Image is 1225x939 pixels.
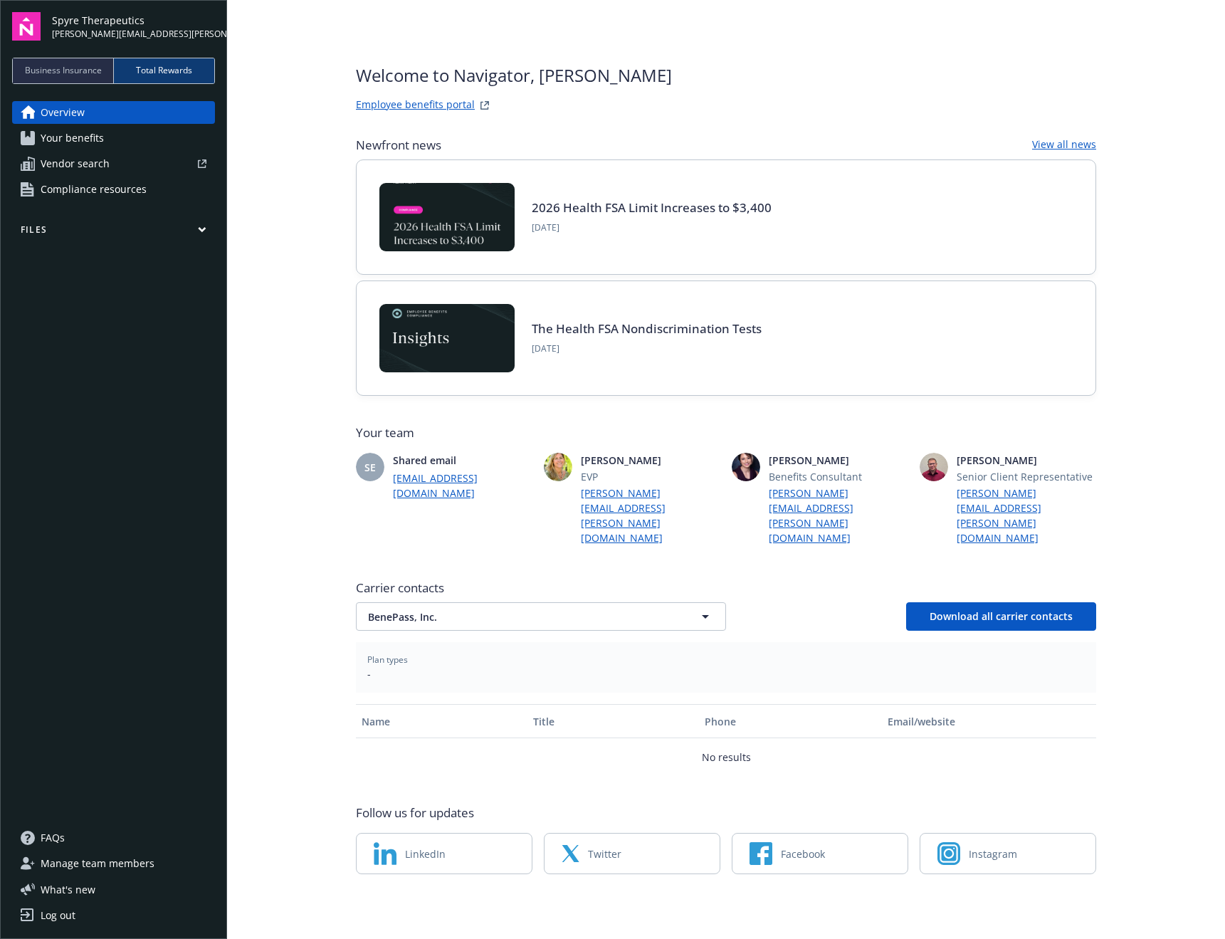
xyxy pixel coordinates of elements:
[1032,137,1096,154] a: View all news
[52,28,215,41] span: [PERSON_NAME][EMAIL_ADDRESS][PERSON_NAME][DOMAIN_NAME]
[476,97,493,114] a: striveWebsite
[356,804,474,822] span: Follow us for updates
[379,183,515,251] img: BLOG-Card Image - Compliance - 2026 Health FSA Limit Increases to $3,400.jpg
[41,152,110,175] span: Vendor search
[930,609,1073,623] span: Download all carrier contacts
[769,486,908,545] a: [PERSON_NAME][EMAIL_ADDRESS][PERSON_NAME][DOMAIN_NAME]
[544,453,572,481] img: photo
[705,714,876,729] div: Phone
[702,750,751,765] p: No results
[356,704,527,738] button: Name
[957,453,1096,468] span: [PERSON_NAME]
[356,63,672,88] span: Welcome to Navigator , [PERSON_NAME]
[699,704,881,738] button: Phone
[581,469,720,484] span: EVP
[12,101,215,124] a: Overview
[533,714,693,729] div: Title
[732,833,908,874] a: Facebook
[588,846,621,861] span: Twitter
[888,714,1090,729] div: Email/website
[532,320,762,337] a: The Health FSA Nondiscrimination Tests
[781,846,825,861] span: Facebook
[362,714,522,729] div: Name
[581,453,720,468] span: [PERSON_NAME]
[957,486,1096,545] a: [PERSON_NAME][EMAIL_ADDRESS][PERSON_NAME][DOMAIN_NAME]
[41,178,147,201] span: Compliance resources
[41,904,75,927] div: Log out
[41,127,104,149] span: Your benefits
[920,453,948,481] img: photo
[527,704,699,738] button: Title
[393,453,532,468] span: Shared email
[41,101,85,124] span: Overview
[41,882,95,897] span: What ' s new
[532,199,772,216] a: 2026 Health FSA Limit Increases to $3,400
[581,486,720,545] a: [PERSON_NAME][EMAIL_ADDRESS][PERSON_NAME][DOMAIN_NAME]
[544,833,720,874] a: Twitter
[12,852,215,875] a: Manage team members
[136,64,192,77] span: Total Rewards
[25,64,102,77] span: Business Insurance
[52,13,215,28] span: Spyre Therapeutics
[356,602,726,631] button: BenePass, Inc.
[368,609,664,624] span: BenePass, Inc.
[12,152,215,175] a: Vendor search
[532,221,772,234] span: [DATE]
[732,453,760,481] img: photo
[367,654,1085,666] span: Plan types
[393,471,532,500] a: [EMAIL_ADDRESS][DOMAIN_NAME]
[12,224,215,241] button: Files
[379,304,515,372] img: Card Image - EB Compliance Insights.png
[769,453,908,468] span: [PERSON_NAME]
[906,602,1096,631] button: Download all carrier contacts
[41,852,154,875] span: Manage team members
[356,97,475,114] a: Employee benefits portal
[356,137,441,154] span: Newfront news
[52,12,215,41] button: Spyre Therapeutics[PERSON_NAME][EMAIL_ADDRESS][PERSON_NAME][DOMAIN_NAME]
[364,460,376,475] span: SE
[356,424,1096,441] span: Your team
[41,827,65,849] span: FAQs
[882,704,1096,738] button: Email/website
[367,666,1085,681] span: -
[12,12,41,41] img: navigator-logo.svg
[12,127,215,149] a: Your benefits
[12,882,118,897] button: What's new
[356,579,1096,597] span: Carrier contacts
[12,178,215,201] a: Compliance resources
[405,846,446,861] span: LinkedIn
[356,833,532,874] a: LinkedIn
[532,342,762,355] span: [DATE]
[12,827,215,849] a: FAQs
[920,833,1096,874] a: Instagram
[957,469,1096,484] span: Senior Client Representative
[769,469,908,484] span: Benefits Consultant
[969,846,1017,861] span: Instagram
